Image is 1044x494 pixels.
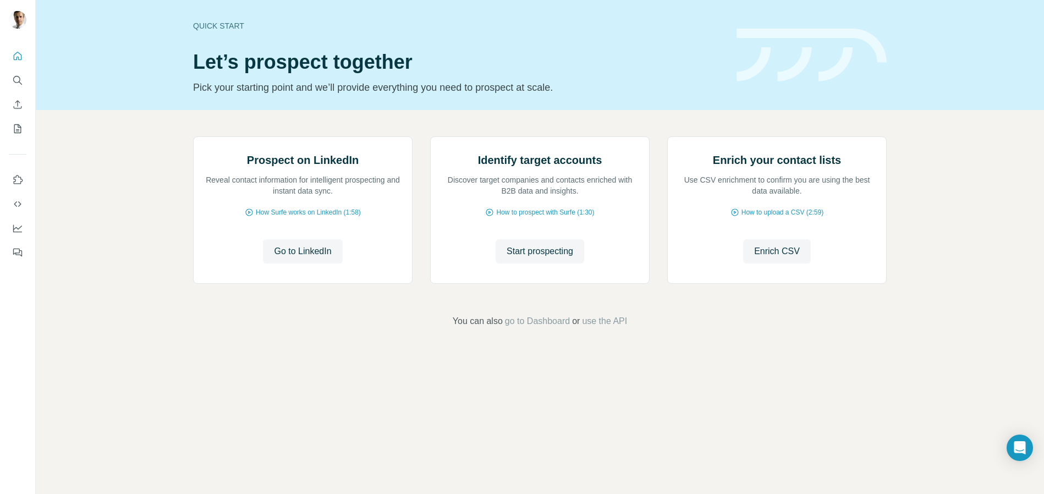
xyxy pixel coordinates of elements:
[9,46,26,66] button: Quick start
[505,315,570,328] button: go to Dashboard
[9,170,26,190] button: Use Surfe on LinkedIn
[193,80,723,95] p: Pick your starting point and we’ll provide everything you need to prospect at scale.
[507,245,573,258] span: Start prospecting
[9,119,26,139] button: My lists
[247,152,359,168] h2: Prospect on LinkedIn
[453,315,503,328] span: You can also
[737,29,887,82] img: banner
[496,207,594,217] span: How to prospect with Surfe (1:30)
[274,245,331,258] span: Go to LinkedIn
[9,194,26,214] button: Use Surfe API
[713,152,841,168] h2: Enrich your contact lists
[679,174,875,196] p: Use CSV enrichment to confirm you are using the best data available.
[442,174,638,196] p: Discover target companies and contacts enriched with B2B data and insights.
[9,243,26,262] button: Feedback
[263,239,342,264] button: Go to LinkedIn
[1007,435,1033,461] div: Open Intercom Messenger
[478,152,602,168] h2: Identify target accounts
[256,207,361,217] span: How Surfe works on LinkedIn (1:58)
[193,51,723,73] h1: Let’s prospect together
[9,70,26,90] button: Search
[582,315,627,328] button: use the API
[743,239,811,264] button: Enrich CSV
[9,218,26,238] button: Dashboard
[496,239,584,264] button: Start prospecting
[205,174,401,196] p: Reveal contact information for intelligent prospecting and instant data sync.
[572,315,580,328] span: or
[9,95,26,114] button: Enrich CSV
[193,20,723,31] div: Quick start
[9,11,26,29] img: Avatar
[741,207,823,217] span: How to upload a CSV (2:59)
[754,245,800,258] span: Enrich CSV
